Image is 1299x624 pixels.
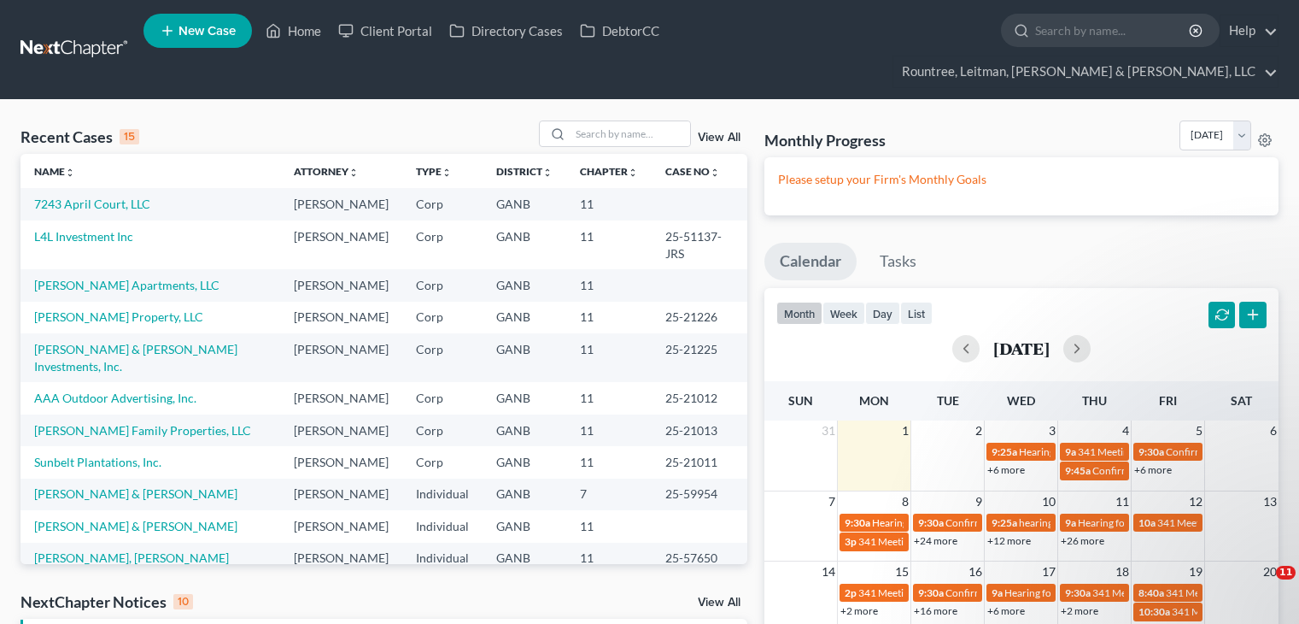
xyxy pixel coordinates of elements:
[402,269,483,301] td: Corp
[914,534,957,547] a: +24 more
[483,221,566,269] td: GANB
[34,278,219,292] a: [PERSON_NAME] Apartments, LLC
[416,165,452,178] a: Typeunfold_more
[483,510,566,542] td: GANB
[893,562,910,582] span: 15
[566,446,652,478] td: 11
[566,543,652,574] td: 11
[937,393,959,408] span: Tue
[665,165,720,178] a: Case Nounfold_more
[698,597,740,609] a: View All
[1065,586,1091,599] span: 9:30a
[483,382,566,414] td: GANB
[483,415,566,446] td: GANB
[820,562,837,582] span: 14
[698,132,740,144] a: View All
[840,604,878,617] a: +2 more
[992,586,1003,599] span: 9a
[20,127,139,147] div: Recent Cases
[566,510,652,542] td: 11
[918,586,944,599] span: 9:30a
[280,479,402,510] td: [PERSON_NAME]
[1276,566,1296,580] span: 11
[566,188,652,220] td: 11
[402,333,483,382] td: Corp
[845,516,870,529] span: 9:30a
[566,382,652,414] td: 11
[1004,586,1056,599] span: Hearing for
[402,221,483,269] td: Corp
[34,229,133,244] a: L4L Investment Inc
[776,302,822,325] button: month
[893,56,1278,87] a: Rountree, Leitman, [PERSON_NAME] & [PERSON_NAME], LLC
[918,516,944,529] span: 9:30a
[945,516,1163,529] span: Confirmation Hearing for [PERSON_NAME] Bass
[788,393,813,408] span: Sun
[280,510,402,542] td: [PERSON_NAME]
[858,535,930,548] span: 341 Meeting for
[1187,562,1204,582] span: 19
[1138,605,1170,618] span: 10:30a
[173,594,193,609] div: 10
[280,269,402,301] td: [PERSON_NAME]
[280,415,402,446] td: [PERSON_NAME]
[402,446,483,478] td: Corp
[442,168,452,178] i: unfold_more
[914,604,957,617] a: +16 more
[441,15,571,46] a: Directory Cases
[778,171,1265,188] p: Please setup your Firm's Monthly Goals
[65,168,75,178] i: unfold_more
[34,197,150,211] a: 7243 April Court, LLC
[120,129,139,144] div: 15
[987,604,1025,617] a: +6 more
[820,421,837,441] span: 31
[402,415,483,446] td: Corp
[845,586,857,599] span: 2p
[571,15,668,46] a: DebtorCC
[34,423,251,438] a: [PERSON_NAME] Family Properties, LLC
[1040,562,1057,582] span: 17
[402,188,483,220] td: Corp
[483,446,566,478] td: GANB
[566,479,652,510] td: 7
[967,562,984,582] span: 16
[872,516,923,529] span: Hearing for
[496,165,553,178] a: Districtunfold_more
[865,302,900,325] button: day
[483,543,566,574] td: GANB
[566,302,652,333] td: 11
[652,543,747,574] td: 25-57650
[402,382,483,414] td: Corp
[280,543,402,574] td: [PERSON_NAME]
[571,121,690,146] input: Search by name...
[1035,15,1191,46] input: Search by name...
[280,188,402,220] td: [PERSON_NAME]
[580,165,638,178] a: Chapterunfold_more
[483,269,566,301] td: GANB
[542,168,553,178] i: unfold_more
[294,165,359,178] a: Attorneyunfold_more
[652,382,747,414] td: 25-21012
[483,302,566,333] td: GANB
[566,333,652,382] td: 11
[945,586,1141,599] span: Confirmation Hearing for [PERSON_NAME]
[1138,586,1164,599] span: 8:40a
[566,221,652,269] td: 11
[483,188,566,220] td: GANB
[566,269,652,301] td: 11
[859,393,889,408] span: Mon
[402,510,483,542] td: Individual
[652,302,747,333] td: 25-21226
[34,391,196,405] a: AAA Outdoor Advertising, Inc.
[710,168,720,178] i: unfold_more
[34,455,161,469] a: Sunbelt Plantations, Inc.
[652,479,747,510] td: 25-59954
[900,421,910,441] span: 1
[280,302,402,333] td: [PERSON_NAME]
[652,221,747,269] td: 25-51137-JRS
[34,342,237,374] a: [PERSON_NAME] & [PERSON_NAME] Investments, Inc.
[827,492,837,512] span: 7
[1261,562,1279,582] span: 20
[34,165,75,178] a: Nameunfold_more
[1092,586,1164,599] span: 341 Meeting for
